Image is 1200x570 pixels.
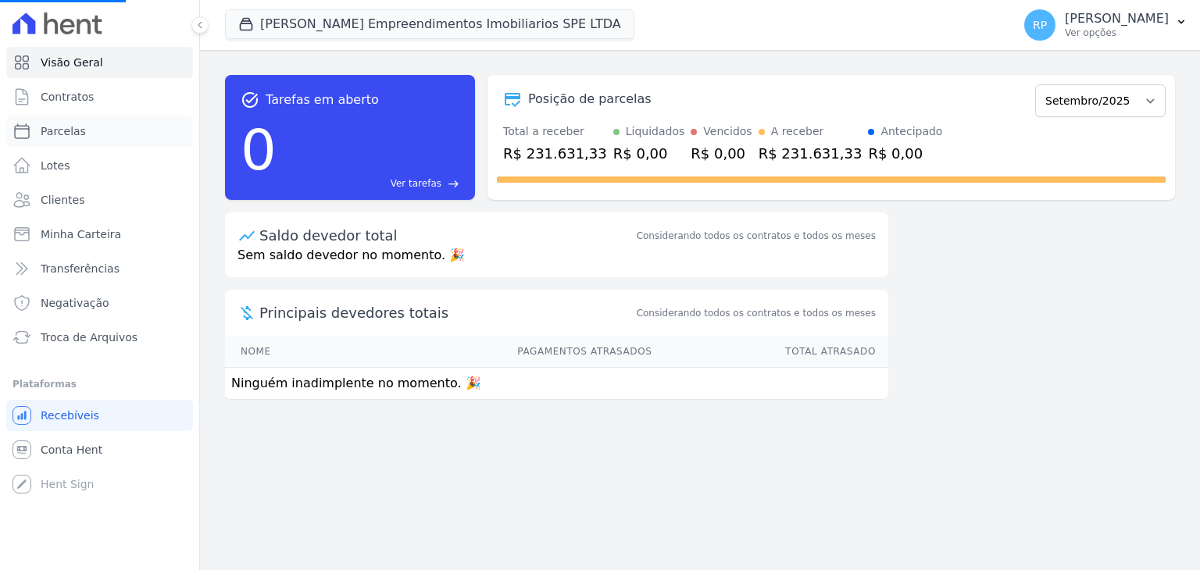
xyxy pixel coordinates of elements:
[703,123,752,140] div: Vencidos
[6,47,193,78] a: Visão Geral
[626,123,685,140] div: Liquidados
[771,123,824,140] div: A receber
[241,109,277,191] div: 0
[41,261,120,276] span: Transferências
[225,336,344,368] th: Nome
[41,408,99,423] span: Recebíveis
[691,143,752,164] div: R$ 0,00
[6,184,193,216] a: Clientes
[1065,11,1169,27] p: [PERSON_NAME]
[225,246,888,277] p: Sem saldo devedor no momento. 🎉
[6,287,193,319] a: Negativação
[6,219,193,250] a: Minha Carteira
[868,143,942,164] div: R$ 0,00
[6,81,193,112] a: Contratos
[613,143,685,164] div: R$ 0,00
[41,226,121,242] span: Minha Carteira
[344,336,653,368] th: Pagamentos Atrasados
[503,143,607,164] div: R$ 231.631,33
[259,302,634,323] span: Principais devedores totais
[41,55,103,70] span: Visão Geral
[12,375,187,394] div: Plataformas
[259,225,634,246] div: Saldo devedor total
[6,434,193,465] a: Conta Hent
[759,143,862,164] div: R$ 231.631,33
[283,176,459,191] a: Ver tarefas east
[41,192,84,208] span: Clientes
[1033,20,1047,30] span: RP
[448,178,459,190] span: east
[6,400,193,431] a: Recebíveis
[41,123,86,139] span: Parcelas
[652,336,888,368] th: Total Atrasado
[503,123,607,140] div: Total a receber
[41,295,109,311] span: Negativação
[41,89,94,105] span: Contratos
[225,368,888,400] td: Ninguém inadimplente no momento. 🎉
[266,91,379,109] span: Tarefas em aberto
[225,9,634,39] button: [PERSON_NAME] Empreendimentos Imobiliarios SPE LTDA
[41,442,102,458] span: Conta Hent
[241,91,259,109] span: task_alt
[1065,27,1169,39] p: Ver opções
[637,229,876,243] div: Considerando todos os contratos e todos os meses
[391,176,441,191] span: Ver tarefas
[41,330,137,345] span: Troca de Arquivos
[6,150,193,181] a: Lotes
[6,116,193,147] a: Parcelas
[880,123,942,140] div: Antecipado
[1012,3,1200,47] button: RP [PERSON_NAME] Ver opções
[637,306,876,320] span: Considerando todos os contratos e todos os meses
[528,90,652,109] div: Posição de parcelas
[6,253,193,284] a: Transferências
[41,158,70,173] span: Lotes
[6,322,193,353] a: Troca de Arquivos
